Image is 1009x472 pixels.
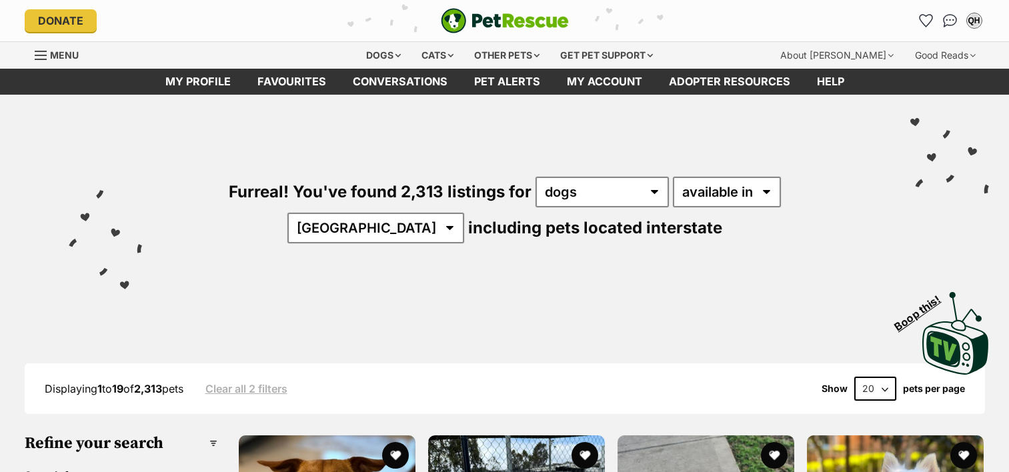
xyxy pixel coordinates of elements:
[804,69,858,95] a: Help
[916,10,985,31] ul: Account quick links
[357,42,410,69] div: Dogs
[656,69,804,95] a: Adopter resources
[152,69,244,95] a: My profile
[134,382,162,395] strong: 2,313
[465,42,549,69] div: Other pets
[943,14,957,27] img: chat-41dd97257d64d25036548639549fe6c8038ab92f7586957e7f3b1b290dea8141.svg
[551,42,662,69] div: Get pet support
[45,382,183,395] span: Displaying to of pets
[441,8,569,33] img: logo-e224e6f780fb5917bec1dbf3a21bbac754714ae5b6737aabdf751b685950b380.svg
[892,285,954,333] span: Boop this!
[822,383,848,394] span: Show
[461,69,554,95] a: Pet alerts
[922,292,989,375] img: PetRescue TV logo
[554,69,656,95] a: My account
[906,42,985,69] div: Good Reads
[244,69,339,95] a: Favourites
[771,42,903,69] div: About [PERSON_NAME]
[468,218,722,237] span: including pets located interstate
[25,9,97,32] a: Donate
[903,383,965,394] label: pets per page
[412,42,463,69] div: Cats
[916,10,937,31] a: Favourites
[572,442,598,469] button: favourite
[205,383,287,395] a: Clear all 2 filters
[964,10,985,31] button: My account
[339,69,461,95] a: conversations
[112,382,123,395] strong: 19
[940,10,961,31] a: Conversations
[968,14,981,27] div: QH
[229,182,532,201] span: Furreal! You've found 2,313 listings for
[761,442,788,469] button: favourite
[25,434,217,453] h3: Refine your search
[950,442,977,469] button: favourite
[35,42,88,66] a: Menu
[441,8,569,33] a: PetRescue
[382,442,409,469] button: favourite
[50,49,79,61] span: Menu
[922,280,989,377] a: Boop this!
[97,382,102,395] strong: 1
